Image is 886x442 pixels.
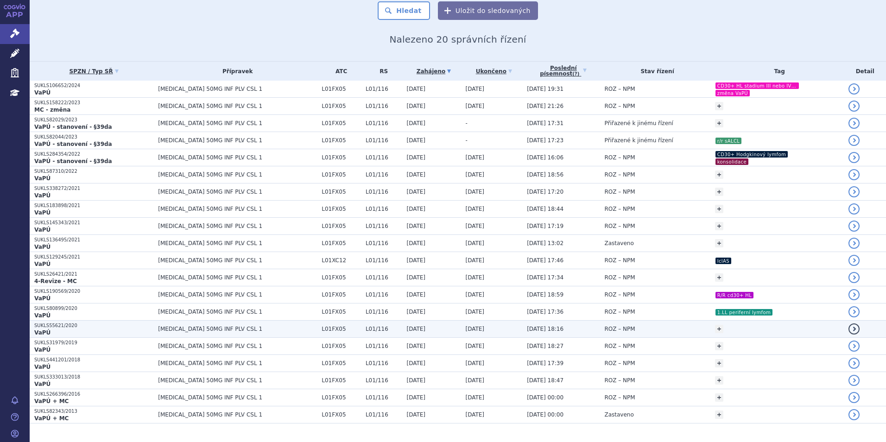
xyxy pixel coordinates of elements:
[527,240,563,246] span: [DATE] 13:02
[604,411,633,418] span: Zastaveno
[604,86,635,92] span: ROZ – NPM
[34,295,51,302] strong: VaPÚ
[848,186,860,197] a: detail
[158,240,317,246] span: [MEDICAL_DATA] 50MG INF PLV CSL 1
[406,377,425,384] span: [DATE]
[322,189,361,195] span: L01FX05
[406,274,425,281] span: [DATE]
[527,274,563,281] span: [DATE] 17:34
[848,221,860,232] a: detail
[406,103,425,109] span: [DATE]
[572,71,579,77] abbr: (?)
[848,135,860,146] a: detail
[366,189,402,195] span: L01/116
[34,278,77,284] strong: 4-Revize - MC
[604,120,673,126] span: Přiřazené k jinému řízení
[406,86,425,92] span: [DATE]
[34,220,153,226] p: SUKLS145343/2021
[406,291,425,298] span: [DATE]
[715,273,723,282] a: +
[848,101,860,112] a: detail
[527,309,563,315] span: [DATE] 17:36
[604,257,635,264] span: ROZ – NPM
[158,223,317,229] span: [MEDICAL_DATA] 50MG INF PLV CSL 1
[361,62,402,81] th: RS
[366,154,402,161] span: L01/116
[322,154,361,161] span: L01FX05
[406,394,425,401] span: [DATE]
[848,306,860,317] a: detail
[527,360,563,366] span: [DATE] 17:39
[465,343,484,349] span: [DATE]
[715,239,723,247] a: +
[715,325,723,333] a: +
[34,261,51,267] strong: VaPÚ
[604,291,635,298] span: ROZ – NPM
[34,329,51,336] strong: VaPÚ
[34,168,153,175] p: SUKLS87310/2022
[322,326,361,332] span: L01FX05
[848,238,860,249] a: detail
[158,274,317,281] span: [MEDICAL_DATA] 50MG INF PLV CSL 1
[34,141,112,147] strong: VaPÚ - stanovení - §39da
[715,138,742,144] i: r/r sALCL
[848,341,860,352] a: detail
[465,189,484,195] span: [DATE]
[406,223,425,229] span: [DATE]
[465,360,484,366] span: [DATE]
[34,100,153,106] p: SUKLS158222/2023
[366,274,402,281] span: L01/116
[366,120,402,126] span: L01/116
[715,342,723,350] a: +
[34,288,153,295] p: SUKLS190569/2020
[438,1,538,20] button: Uložit do sledovaných
[322,343,361,349] span: L01FX05
[848,203,860,215] a: detail
[34,364,51,370] strong: VaPÚ
[604,154,635,161] span: ROZ – NPM
[527,154,563,161] span: [DATE] 16:06
[34,158,112,164] strong: VaPÚ - stanovení - §39da
[406,257,425,264] span: [DATE]
[604,274,635,281] span: ROZ – NPM
[366,377,402,384] span: L01/116
[34,271,153,278] p: SUKLS26421/2021
[848,323,860,335] a: detail
[465,137,467,144] span: -
[715,119,723,127] a: +
[366,343,402,349] span: L01/116
[527,171,563,178] span: [DATE] 18:56
[366,86,402,92] span: L01/116
[34,89,51,96] strong: VaPÚ
[465,291,484,298] span: [DATE]
[465,326,484,332] span: [DATE]
[158,171,317,178] span: [MEDICAL_DATA] 50MG INF PLV CSL 1
[465,154,484,161] span: [DATE]
[34,391,153,398] p: SUKLS266396/2016
[715,90,750,96] i: změna VaPÚ
[158,394,317,401] span: [MEDICAL_DATA] 50MG INF PLV CSL 1
[527,343,563,349] span: [DATE] 18:27
[406,411,425,418] span: [DATE]
[465,65,522,78] a: Ukončeno
[406,65,461,78] a: Zahájeno
[378,1,430,20] button: Hledat
[527,137,563,144] span: [DATE] 17:23
[406,120,425,126] span: [DATE]
[158,309,317,315] span: [MEDICAL_DATA] 50MG INF PLV CSL 1
[406,206,425,212] span: [DATE]
[153,62,317,81] th: Přípravek
[527,257,563,264] span: [DATE] 17:46
[322,240,361,246] span: L01FX05
[34,117,153,123] p: SUKLS82029/2023
[527,326,563,332] span: [DATE] 18:16
[389,34,526,45] span: Nalezeno 20 správních řízení
[406,309,425,315] span: [DATE]
[604,394,635,401] span: ROZ – NPM
[848,255,860,266] a: detail
[604,137,673,144] span: Přiřazené k jinému řízení
[604,343,635,349] span: ROZ – NPM
[715,292,753,298] i: R/R cd30+ HL
[366,240,402,246] span: L01/116
[34,357,153,363] p: SUKLS441201/2018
